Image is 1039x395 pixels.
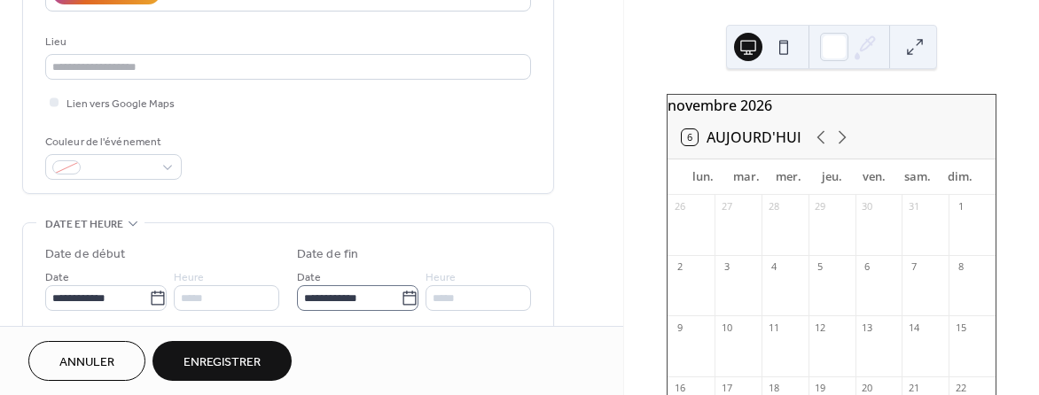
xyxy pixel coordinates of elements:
[676,125,808,150] button: 6Aujourd'hui
[939,159,981,195] div: dim.
[767,382,780,395] div: 18
[673,200,686,213] div: 26
[45,215,123,234] span: Date et heure
[907,200,920,213] div: 31
[297,268,321,287] span: Date
[907,260,920,274] div: 7
[59,353,114,372] span: Annuler
[174,268,204,287] span: Heure
[673,260,686,274] div: 2
[861,382,874,395] div: 20
[954,200,967,213] div: 1
[66,95,175,113] span: Lien vers Google Maps
[767,260,780,274] div: 4
[724,159,767,195] div: mar.
[426,268,456,287] span: Heure
[810,159,853,195] div: jeu.
[152,341,292,381] button: Enregistrer
[28,341,145,381] button: Annuler
[954,382,967,395] div: 22
[814,321,827,334] div: 12
[45,268,69,287] span: Date
[767,200,780,213] div: 28
[45,133,178,151] div: Couleur de l'événement
[720,321,733,334] div: 10
[861,321,874,334] div: 13
[184,353,261,372] span: Enregistrer
[768,159,810,195] div: mer.
[673,321,686,334] div: 9
[673,382,686,395] div: 16
[720,260,733,274] div: 3
[895,159,938,195] div: sam.
[720,200,733,213] div: 27
[853,159,895,195] div: ven.
[954,260,967,274] div: 8
[814,382,827,395] div: 19
[861,200,874,213] div: 30
[907,321,920,334] div: 14
[682,159,724,195] div: lun.
[767,321,780,334] div: 11
[814,260,827,274] div: 5
[45,33,527,51] div: Lieu
[907,382,920,395] div: 21
[297,245,358,264] div: Date de fin
[45,245,125,264] div: Date de début
[720,382,733,395] div: 17
[954,321,967,334] div: 15
[861,260,874,274] div: 6
[814,200,827,213] div: 29
[668,95,996,116] div: novembre 2026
